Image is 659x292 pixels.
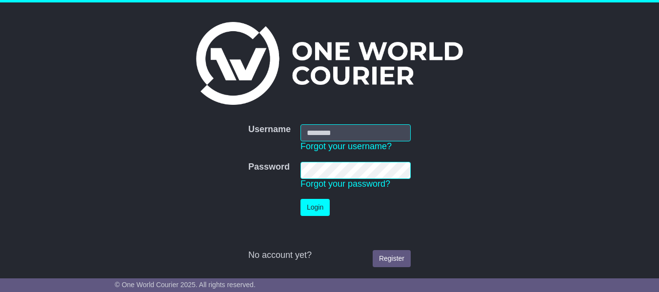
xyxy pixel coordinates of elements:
div: No account yet? [248,250,411,261]
img: One World [196,22,462,105]
a: Register [373,250,411,267]
a: Forgot your username? [300,141,392,151]
span: © One World Courier 2025. All rights reserved. [115,281,256,289]
label: Username [248,124,291,135]
button: Login [300,199,330,216]
label: Password [248,162,290,173]
a: Forgot your password? [300,179,390,189]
